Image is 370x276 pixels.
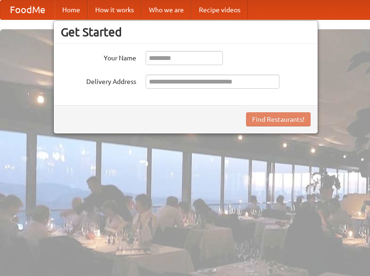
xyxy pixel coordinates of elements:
[61,75,136,86] label: Delivery Address
[246,112,311,126] button: Find Restaurants!
[61,51,136,63] label: Your Name
[88,0,141,19] a: How it works
[61,25,311,39] h3: Get Started
[55,0,88,19] a: Home
[0,0,55,19] a: FoodMe
[191,0,248,19] a: Recipe videos
[141,0,191,19] a: Who we are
